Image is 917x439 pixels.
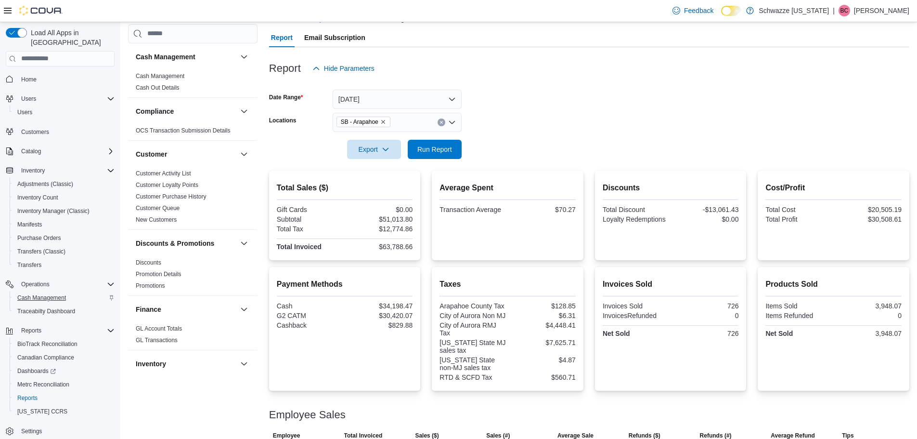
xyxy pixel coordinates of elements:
div: $4,448.41 [510,321,576,329]
a: Promotion Details [136,271,181,278]
div: RTD & SCFD Tax [439,373,505,381]
button: Users [17,93,40,105]
button: Inventory [238,358,250,370]
span: Manifests [17,221,42,228]
span: Customer Purchase History [136,193,207,200]
span: Reports [13,392,115,404]
a: Customer Loyalty Points [136,182,198,188]
div: InvoicesRefunded [603,312,669,319]
div: $63,788.66 [347,243,413,251]
span: Users [17,108,32,116]
h3: Compliance [136,106,174,116]
div: [US_STATE] State MJ sales tax [439,339,505,354]
span: Cash Management [17,294,66,302]
div: Invoices Sold [603,302,669,310]
label: Date Range [269,93,303,101]
label: Locations [269,117,297,124]
div: [US_STATE] State non-MJ sales tax [439,356,505,372]
div: Total Tax [277,225,343,233]
a: Dashboards [10,364,118,378]
span: Adjustments (Classic) [13,178,115,190]
div: Gift Cards [277,206,343,213]
span: Settings [21,427,42,435]
a: Customers [17,126,53,138]
span: Settings [17,425,115,437]
span: Feedback [684,6,713,15]
button: Catalog [2,145,118,158]
span: Export [353,140,395,159]
a: BioTrack Reconciliation [13,338,81,350]
div: $6.31 [510,312,576,319]
button: Cash Management [10,291,118,305]
span: Transfers (Classic) [13,246,115,257]
button: Operations [17,279,53,290]
span: Customer Activity List [136,170,191,177]
span: Inventory [21,167,45,174]
button: Discounts & Promotions [238,238,250,249]
div: City of Aurora RMJ Tax [439,321,505,337]
span: Reports [17,325,115,336]
span: Users [17,93,115,105]
img: Cova [19,6,63,15]
span: Inventory [17,165,115,176]
div: -$13,061.43 [672,206,738,213]
h3: Report [269,63,301,74]
div: 0 [836,312,902,319]
button: Operations [2,278,118,291]
button: Finance [238,304,250,315]
span: Washington CCRS [13,406,115,417]
span: Transfers [13,259,115,271]
span: Catalog [21,147,41,155]
span: Promotions [136,282,165,290]
a: OCS Transaction Submission Details [136,127,231,134]
span: Reports [21,327,41,334]
button: Run Report [408,140,462,159]
button: Customer [238,148,250,160]
a: Discounts [136,259,161,266]
input: Dark Mode [721,6,741,16]
span: Purchase Orders [13,232,115,244]
p: [PERSON_NAME] [854,5,909,16]
a: Cash Out Details [136,84,180,91]
div: $12,774.86 [347,225,413,233]
button: Adjustments (Classic) [10,177,118,191]
span: Customers [21,128,49,136]
a: Manifests [13,219,46,230]
a: Reports [13,392,41,404]
span: Inventory Count [13,192,115,203]
button: Customers [2,125,118,139]
button: Open list of options [448,119,456,126]
a: Adjustments (Classic) [13,178,77,190]
a: [US_STATE] CCRS [13,406,71,417]
h2: Payment Methods [277,279,413,290]
h3: Employee Sales [269,409,346,421]
div: Cashback [277,321,343,329]
div: $30,508.61 [836,215,902,223]
span: Users [21,95,36,103]
a: Purchase Orders [13,232,65,244]
span: Report [271,28,293,47]
span: Inventory Manager (Classic) [13,205,115,217]
div: Total Profit [765,215,831,223]
div: $560.71 [510,373,576,381]
div: Finance [128,323,258,350]
button: Reports [2,324,118,337]
p: Schwazze [US_STATE] [759,5,829,16]
div: $4.87 [510,356,576,364]
h3: Finance [136,305,161,314]
span: Catalog [17,146,115,157]
button: Users [10,106,118,119]
a: Canadian Compliance [13,352,78,363]
button: [US_STATE] CCRS [10,405,118,418]
a: Inventory Manager (Classic) [13,205,93,217]
span: Traceabilty Dashboard [17,307,75,315]
p: | [833,5,835,16]
a: Inventory Count [13,192,62,203]
span: BC [840,5,849,16]
a: Transfers (Classic) [13,246,69,257]
div: 726 [672,302,738,310]
div: $30,420.07 [347,312,413,319]
a: Home [17,74,40,85]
